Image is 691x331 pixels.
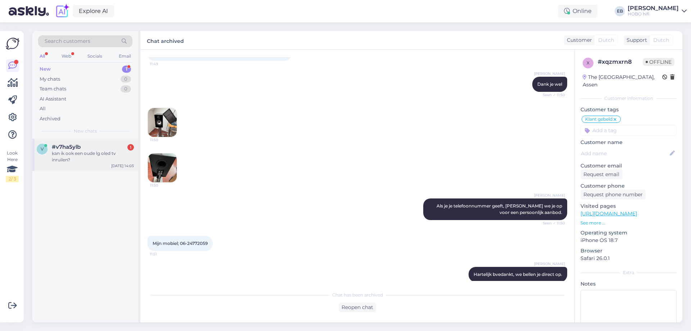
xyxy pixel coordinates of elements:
span: Seen ✓ 11:50 [538,220,565,226]
div: Email [117,52,132,61]
span: v [41,146,44,152]
div: 0 [121,85,131,93]
div: Web [60,52,73,61]
div: Request email [581,170,622,179]
span: Klant gebeld [585,117,613,121]
div: All [40,105,46,112]
div: Support [624,36,647,44]
div: Customer [564,36,592,44]
span: Als je je telefoonnummer geeft, [PERSON_NAME] we je op voor een persoonlijk aanbod. [437,203,563,215]
span: Dutch [653,36,669,44]
div: [DATE] 14:03 [111,163,134,169]
div: kan ik ook een oude lg oled tv inruilen? [52,150,134,163]
p: Visited pages [581,202,677,210]
div: Request phone number [581,190,646,200]
span: 11:50 [150,137,177,143]
span: New chats [74,128,97,134]
img: Attachment [148,108,177,137]
div: [PERSON_NAME] [628,5,679,11]
div: Archived [40,115,60,122]
div: EB [615,6,625,16]
div: Online [558,5,597,18]
p: Customer phone [581,182,677,190]
span: Seen ✓ 11:50 [538,92,565,98]
span: Dutch [598,36,614,44]
span: Hartelijk bvedankt, we bellen je direct op. [474,272,562,277]
span: [PERSON_NAME] [534,71,565,76]
input: Add name [581,149,668,157]
label: Chat archived [147,35,184,45]
span: 11:50 [150,183,177,188]
p: Operating system [581,229,677,237]
p: See more ... [581,220,677,226]
p: Safari 26.0.1 [581,255,677,262]
p: Customer email [581,162,677,170]
img: explore-ai [55,4,70,19]
span: 11:51 [150,251,177,257]
span: Chat has been archived [332,292,383,298]
div: 1 [127,144,134,151]
div: Customer information [581,95,677,102]
div: All [38,52,46,61]
input: Add a tag [581,125,677,136]
img: Askly Logo [6,37,19,50]
img: Attachment [148,153,177,182]
div: The [GEOGRAPHIC_DATA], Assen [583,73,662,89]
div: 1 [122,66,131,73]
a: [URL][DOMAIN_NAME] [581,210,637,217]
div: HOBO hifi [628,11,679,17]
div: Team chats [40,85,66,93]
div: Look Here [6,150,19,182]
span: Search customers [45,37,90,45]
div: New [40,66,51,73]
div: 0 [121,76,131,83]
div: Socials [86,52,104,61]
div: # xqzmxrn8 [598,58,643,66]
a: Explore AI [73,5,114,17]
span: x [587,60,590,66]
span: [PERSON_NAME] [534,193,565,198]
span: #v7ha5ylb [52,144,81,150]
p: Customer tags [581,106,677,113]
a: [PERSON_NAME]HOBO hifi [628,5,687,17]
div: AI Assistant [40,95,66,103]
span: [PERSON_NAME] [534,261,565,267]
p: Notes [581,280,677,288]
span: Dank je wel [537,81,562,87]
p: iPhone OS 18.7 [581,237,677,244]
span: 11:49 [150,61,177,67]
p: Browser [581,247,677,255]
div: Extra [581,269,677,276]
div: Reopen chat [339,303,376,312]
span: Mijn mobiel; 06-24772059 [153,241,208,246]
div: 2 / 3 [6,176,19,182]
div: My chats [40,76,60,83]
span: Offline [643,58,674,66]
p: Customer name [581,139,677,146]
